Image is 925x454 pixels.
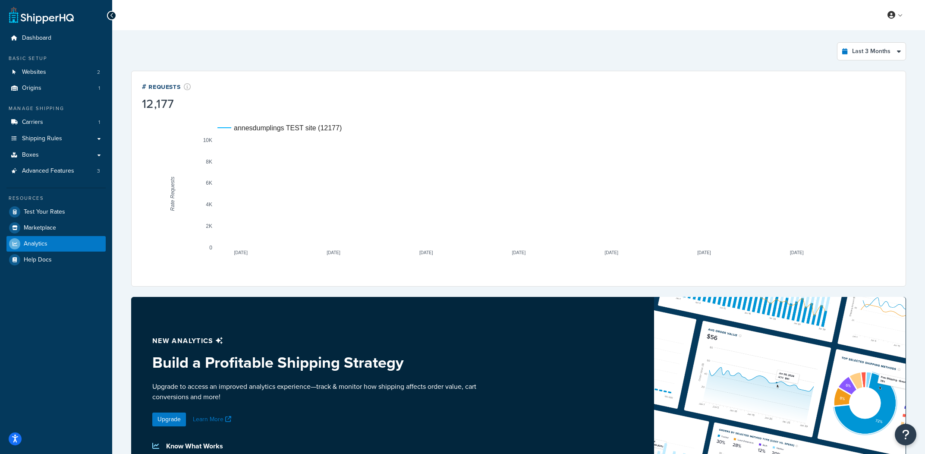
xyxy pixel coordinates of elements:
[206,159,212,165] text: 8K
[6,195,106,202] div: Resources
[6,147,106,163] a: Boxes
[152,354,498,371] h3: Build a Profitable Shipping Strategy
[6,220,106,236] a: Marketplace
[6,55,106,62] div: Basic Setup
[6,30,106,46] a: Dashboard
[697,250,711,255] text: [DATE]
[152,381,498,402] p: Upgrade to access an improved analytics experience—track & monitor how shipping affects order val...
[327,250,340,255] text: [DATE]
[152,413,186,426] a: Upgrade
[6,114,106,130] a: Carriers1
[6,80,106,96] li: Origins
[6,80,106,96] a: Origins1
[22,119,43,126] span: Carriers
[142,112,895,276] svg: A chart.
[152,335,498,347] p: New analytics
[166,440,498,452] p: Know What Works
[6,105,106,112] div: Manage Shipping
[24,224,56,232] span: Marketplace
[98,85,100,92] span: 1
[97,167,100,175] span: 3
[605,250,619,255] text: [DATE]
[24,208,65,216] span: Test Your Rates
[22,85,41,92] span: Origins
[206,180,212,186] text: 6K
[24,256,52,264] span: Help Docs
[895,424,916,445] button: Open Resource Center
[234,250,248,255] text: [DATE]
[419,250,433,255] text: [DATE]
[234,124,342,132] text: annesdumplings TEST site (12177)
[6,252,106,268] a: Help Docs
[6,236,106,252] a: Analytics
[22,167,74,175] span: Advanced Features
[170,177,176,211] text: Rate Requests
[22,135,62,142] span: Shipping Rules
[6,131,106,147] a: Shipping Rules
[6,204,106,220] a: Test Your Rates
[193,415,233,424] a: Learn More
[142,98,191,110] div: 12,177
[512,250,526,255] text: [DATE]
[203,137,212,143] text: 10K
[142,82,191,91] div: # Requests
[6,64,106,80] a: Websites2
[790,250,804,255] text: [DATE]
[6,114,106,130] li: Carriers
[22,69,46,76] span: Websites
[6,64,106,80] li: Websites
[24,240,47,248] span: Analytics
[206,223,212,229] text: 2K
[22,35,51,42] span: Dashboard
[22,151,39,159] span: Boxes
[97,69,100,76] span: 2
[206,202,212,208] text: 4K
[6,163,106,179] li: Advanced Features
[98,119,100,126] span: 1
[209,245,212,251] text: 0
[6,163,106,179] a: Advanced Features3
